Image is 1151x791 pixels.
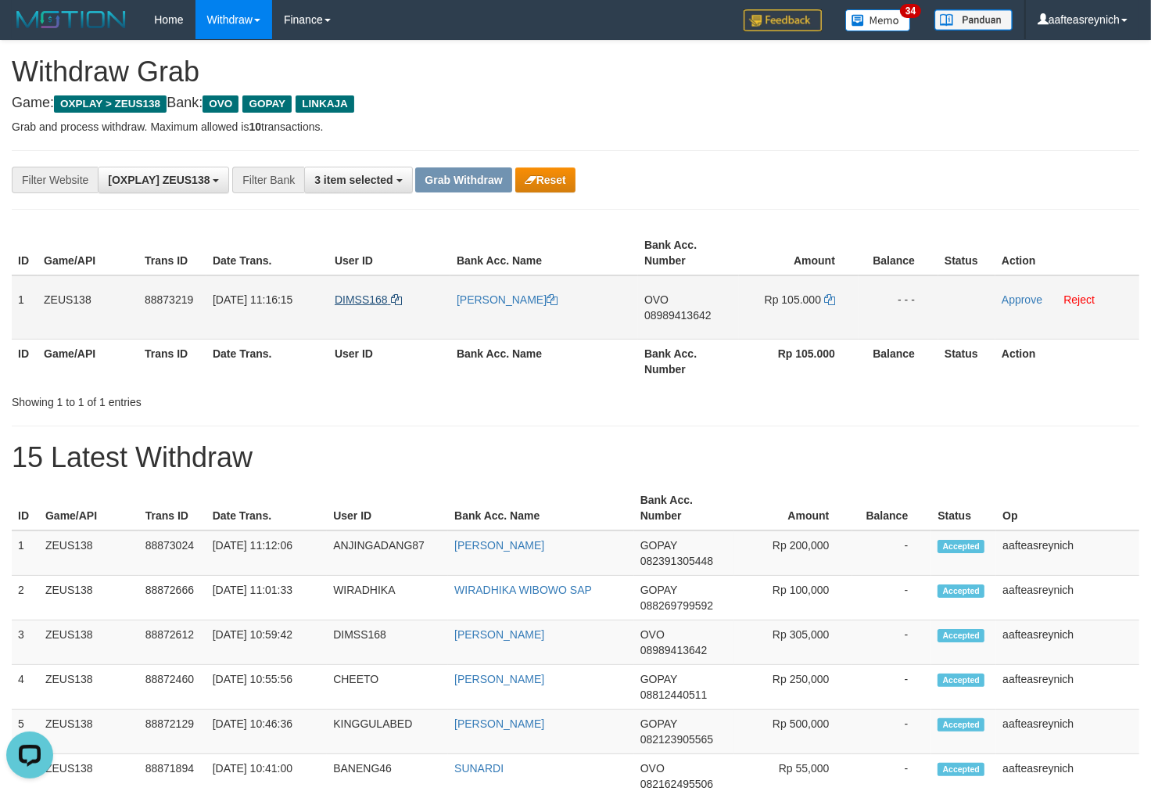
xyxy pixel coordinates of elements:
span: GOPAY [640,673,677,685]
td: 3 [12,620,39,665]
th: ID [12,231,38,275]
th: Action [995,231,1139,275]
td: ANJINGADANG87 [327,530,448,576]
span: GOPAY [640,539,677,552]
td: - [852,530,931,576]
img: panduan.png [934,9,1013,31]
td: - - - [859,275,938,340]
td: Rp 500,000 [734,710,853,754]
th: Amount [734,486,853,530]
th: Game/API [39,486,139,530]
span: [OXPLAY] ZEUS138 [108,174,210,186]
span: Copy 08989413642 to clipboard [644,309,712,322]
th: ID [12,486,39,530]
th: Bank Acc. Name [450,231,638,275]
span: 88873219 [145,293,193,306]
span: Accepted [938,763,984,776]
span: Copy 08812440511 to clipboard [640,689,708,701]
th: Status [938,231,995,275]
button: Open LiveChat chat widget [6,6,53,53]
a: [PERSON_NAME] [454,717,544,730]
th: User ID [328,339,450,383]
span: OVO [640,762,665,775]
span: LINKAJA [296,95,354,113]
th: User ID [327,486,448,530]
th: ID [12,339,38,383]
span: Accepted [938,584,984,598]
td: 88873024 [139,530,206,576]
td: - [852,665,931,710]
span: 34 [900,4,921,18]
th: Bank Acc. Number [638,339,739,383]
div: Filter Bank [232,167,304,193]
td: [DATE] 11:01:33 [206,576,328,620]
td: aafteasreynich [996,710,1139,754]
span: Accepted [938,629,984,642]
th: User ID [328,231,450,275]
th: Date Trans. [206,486,328,530]
p: Grab and process withdraw. Maximum allowed is transactions. [12,119,1139,135]
a: DIMSS168 [335,293,402,306]
span: Accepted [938,540,984,553]
th: Balance [852,486,931,530]
span: [DATE] 11:16:15 [213,293,292,306]
td: DIMSS168 [327,620,448,665]
strong: 10 [249,120,261,133]
td: ZEUS138 [39,576,139,620]
span: Copy 088269799592 to clipboard [640,599,713,612]
button: 3 item selected [304,167,412,193]
td: - [852,576,931,620]
td: ZEUS138 [39,710,139,754]
img: Feedback.jpg [744,9,822,31]
span: Accepted [938,674,984,687]
th: Bank Acc. Number [634,486,734,530]
td: [DATE] 10:59:42 [206,620,328,665]
h1: 15 Latest Withdraw [12,442,1139,473]
th: Bank Acc. Name [448,486,634,530]
td: Rp 305,000 [734,620,853,665]
td: [DATE] 11:12:06 [206,530,328,576]
td: 88872612 [139,620,206,665]
td: 1 [12,530,39,576]
span: Rp 105.000 [765,293,821,306]
a: Copy 105000 to clipboard [824,293,835,306]
td: 2 [12,576,39,620]
a: WIRADHIKA WIBOWO SAP [454,584,592,596]
span: OVO [203,95,238,113]
td: - [852,620,931,665]
td: 88872666 [139,576,206,620]
td: KINGGULABED [327,710,448,754]
td: aafteasreynich [996,620,1139,665]
td: 1 [12,275,38,340]
td: ZEUS138 [39,530,139,576]
th: Amount [739,231,859,275]
td: 4 [12,665,39,710]
td: Rp 100,000 [734,576,853,620]
h4: Game: Bank: [12,95,1139,111]
th: Game/API [38,339,138,383]
h1: Withdraw Grab [12,56,1139,88]
span: GOPAY [640,717,677,730]
span: 3 item selected [314,174,393,186]
button: [OXPLAY] ZEUS138 [98,167,229,193]
td: [DATE] 10:46:36 [206,710,328,754]
a: [PERSON_NAME] [454,539,544,552]
th: Op [996,486,1139,530]
span: OXPLAY > ZEUS138 [54,95,167,113]
span: OVO [644,293,669,306]
span: Accepted [938,718,984,732]
th: Date Trans. [206,339,328,383]
td: WIRADHIKA [327,576,448,620]
th: Balance [859,231,938,275]
a: Reject [1063,293,1095,306]
td: 88872129 [139,710,206,754]
span: Copy 082123905565 to clipboard [640,733,713,746]
td: Rp 250,000 [734,665,853,710]
td: ZEUS138 [39,665,139,710]
th: Action [995,339,1139,383]
td: 88872460 [139,665,206,710]
a: [PERSON_NAME] [454,673,544,685]
a: [PERSON_NAME] [454,628,544,641]
img: MOTION_logo.png [12,8,131,31]
button: Reset [515,167,575,192]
